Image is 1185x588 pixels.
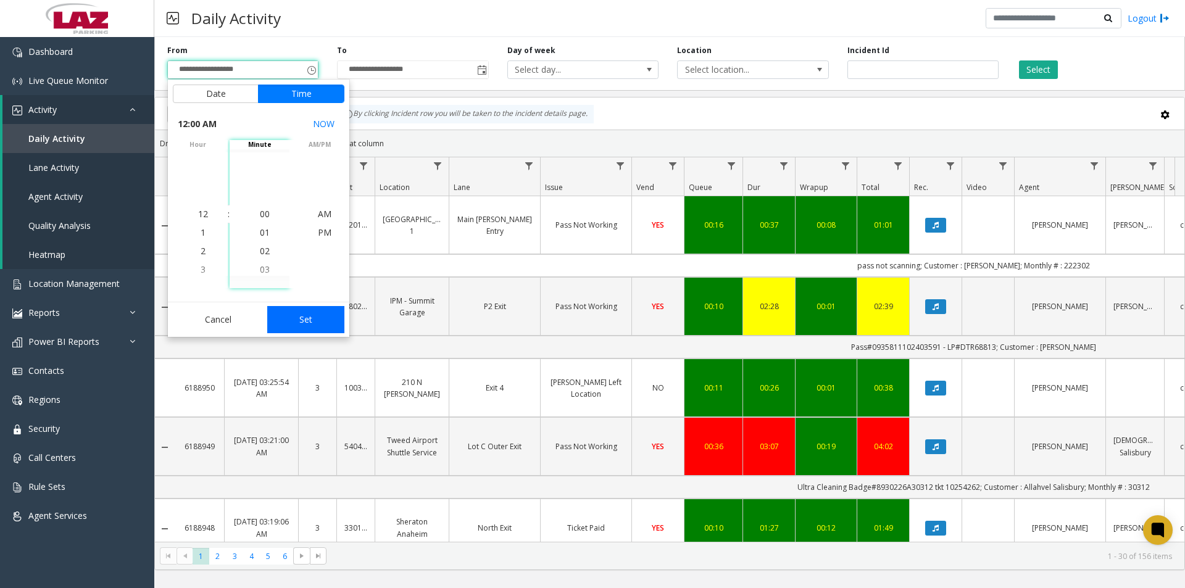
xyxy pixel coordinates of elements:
label: Day of week [507,45,555,56]
button: Date tab [173,85,259,103]
a: Rec. Filter Menu [942,157,959,174]
a: P2 Exit [457,300,533,312]
a: [DATE] 03:25:54 AM [232,376,291,400]
a: Exit 4 [457,382,533,394]
button: Cancel [173,306,264,333]
a: Pass Not Working [548,219,624,231]
span: Security [28,423,60,434]
a: Pass Not Working [548,441,624,452]
a: YES [639,300,676,312]
button: Time tab [258,85,344,103]
a: [DATE] 03:21:00 AM [232,434,291,458]
span: 1 [201,226,206,238]
a: 6188950 [182,382,217,394]
a: YES [639,441,676,452]
h3: Daily Activity [185,3,287,33]
div: 00:19 [803,441,849,452]
img: 'icon' [12,48,22,57]
a: 6188948 [182,522,217,534]
span: Go to the next page [297,551,307,561]
span: Rule Sets [28,481,65,492]
img: 'icon' [12,366,22,376]
span: YES [652,441,664,452]
span: Call Centers [28,452,76,463]
a: [PERSON_NAME] Left Location [548,376,624,400]
a: 00:38 [865,382,902,394]
a: YES [639,219,676,231]
a: [PERSON_NAME] [1022,219,1098,231]
a: 00:01 [803,300,849,312]
a: 210 N [PERSON_NAME] [383,376,441,400]
span: YES [652,220,664,230]
a: [DEMOGRAPHIC_DATA] Salisbury [1113,434,1157,458]
span: hour [168,140,228,149]
div: 00:16 [692,219,735,231]
img: 'icon' [12,453,22,463]
a: Heatmap [2,240,154,269]
a: Main [PERSON_NAME] Entry [457,213,533,237]
span: Page 2 [209,548,226,565]
img: 'icon' [12,395,22,405]
img: pageIcon [167,3,179,33]
img: 'icon' [12,337,22,347]
span: AM/PM [289,140,349,149]
img: 'icon' [12,308,22,318]
img: 'icon' [12,106,22,115]
a: Sheraton Anaheim [383,516,441,539]
a: 330133 [344,522,367,534]
span: Contacts [28,365,64,376]
a: Collapse Details [155,442,175,452]
a: Parker Filter Menu [1145,157,1162,174]
label: Incident Id [847,45,889,56]
a: 3 [306,382,329,394]
div: 04:02 [865,441,902,452]
a: Quality Analysis [2,211,154,240]
span: NO [652,383,664,393]
div: 00:10 [692,300,735,312]
a: IPM - Summit Garage [383,295,441,318]
span: Reports [28,307,60,318]
a: North Exit [457,522,533,534]
a: 00:08 [803,219,849,231]
button: Select now [308,113,339,135]
span: Go to the last page [314,551,323,561]
a: NO [639,382,676,394]
label: From [167,45,188,56]
a: Issue Filter Menu [612,157,629,174]
span: Page 3 [227,548,243,565]
span: Agent [1019,182,1039,193]
button: Select [1019,60,1058,79]
a: 00:37 [750,219,788,231]
span: Select location... [678,61,798,78]
span: Page 5 [260,548,276,565]
div: 03:07 [750,441,788,452]
a: Pass Not Working [548,300,624,312]
a: Collapse Details [155,302,175,312]
div: 01:27 [750,522,788,534]
span: Dur [747,182,760,193]
a: [PERSON_NAME] [1022,441,1098,452]
span: Video [967,182,987,193]
a: 02:28 [750,300,788,312]
div: 00:10 [692,522,735,534]
div: 00:12 [803,522,849,534]
span: Total [862,182,879,193]
a: Lot Filter Menu [355,157,372,174]
a: [PERSON_NAME] [1113,219,1157,231]
span: Daily Activity [28,133,85,144]
a: [PERSON_NAME] [1022,300,1098,312]
span: Page 4 [243,548,260,565]
span: Heatmap [28,249,65,260]
a: YES [639,522,676,534]
span: Page 1 [193,548,209,565]
img: 'icon' [12,280,22,289]
a: 00:36 [692,441,735,452]
a: 540419 [344,441,367,452]
span: Location Management [28,278,120,289]
img: 'icon' [12,424,22,434]
div: : [228,208,230,220]
span: Quality Analysis [28,220,91,231]
a: Agent Filter Menu [1086,157,1103,174]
